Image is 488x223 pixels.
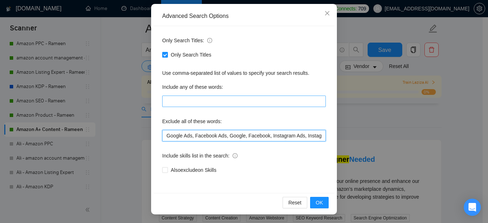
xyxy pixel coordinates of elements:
[168,51,214,59] span: Only Search Titles
[162,69,326,77] div: Use comma-separated list of values to specify your search results.
[162,12,326,20] div: Advanced Search Options
[283,197,307,208] button: Reset
[168,166,219,174] span: Also exclude on Skills
[162,37,212,44] span: Only Search Titles:
[162,116,222,127] label: Exclude all of these words:
[207,38,212,43] span: info-circle
[233,153,238,158] span: info-circle
[324,10,330,16] span: close
[288,199,302,207] span: Reset
[162,81,223,93] label: Include any of these words:
[310,197,329,208] button: OK
[464,199,481,216] div: Open Intercom Messenger
[162,152,238,160] span: Include skills list in the search:
[318,4,337,23] button: Close
[316,199,323,207] span: OK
